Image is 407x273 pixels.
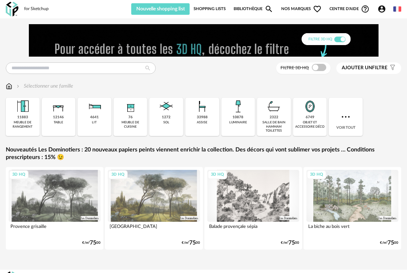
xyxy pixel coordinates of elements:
div: €/m² 00 [380,241,398,245]
div: 6749 [306,115,314,120]
span: Nouvelle shopping list [136,6,185,12]
span: Help Circle Outline icon [361,5,370,13]
div: sol [163,120,169,124]
span: 75 [90,241,96,245]
span: Ajouter un [342,65,372,70]
div: Voir tout [329,98,363,136]
div: 1272 [162,115,171,120]
img: Assise.png [194,98,211,115]
div: 4641 [90,115,99,120]
img: Salle%20de%20bain.png [265,98,283,115]
div: lit [92,120,97,124]
img: Luminaire.png [229,98,247,115]
div: Provence grisaille [9,222,101,236]
span: 75 [288,241,295,245]
a: 3D HQ [GEOGRAPHIC_DATA] €/m²7500 [105,167,203,250]
img: svg+xml;base64,PHN2ZyB3aWR0aD0iMTYiIGhlaWdodD0iMTYiIHZpZXdCb3g9IjAgMCAxNiAxNiIgZmlsbD0ibm9uZSIgeG... [15,83,21,90]
img: svg+xml;base64,PHN2ZyB3aWR0aD0iMTYiIGhlaWdodD0iMTciIHZpZXdCb3g9IjAgMCAxNiAxNyIgZmlsbD0ibm9uZSIgeG... [6,83,12,90]
a: 3D HQ La biche au bois vert €/m²7500 [304,167,401,250]
img: more.7b13dc1.svg [340,111,351,123]
div: [GEOGRAPHIC_DATA] [108,222,200,236]
span: Filtre 3D HQ [280,66,309,70]
img: Literie.png [86,98,103,115]
img: Rangement.png [122,98,139,115]
div: 12146 [53,115,64,120]
div: Sélectionner une famille [15,83,73,90]
div: meuble de rangement [8,120,37,129]
button: Ajouter unfiltre Filter icon [336,62,401,74]
div: 2322 [270,115,278,120]
a: BibliothèqueMagnify icon [234,3,273,15]
span: Magnify icon [265,5,273,13]
span: 75 [388,241,394,245]
div: 11883 [17,115,28,120]
button: Nouvelle shopping list [131,3,190,15]
a: 3D HQ Balade provençale sépia €/m²7500 [204,167,302,250]
img: FILTRE%20HQ%20NEW_V1%20(4).gif [29,24,379,57]
img: Sol.png [158,98,175,115]
div: 10878 [233,115,243,120]
div: Balade provençale sépia [207,222,299,236]
div: 3D HQ [9,170,28,179]
span: Centre d'aideHelp Circle Outline icon [329,5,370,13]
a: Shopping Lists [194,3,226,15]
div: 3D HQ [208,170,227,179]
img: Miroir.png [301,98,319,115]
div: 76 [128,115,133,120]
div: 3D HQ [108,170,128,179]
div: meuble de cuisine [116,120,145,129]
div: 33988 [197,115,208,120]
div: objet et accessoire déco [295,120,325,129]
span: 75 [189,241,196,245]
img: OXP [6,2,18,17]
span: filtre [342,65,388,71]
div: €/m² 00 [182,241,200,245]
div: luminaire [229,120,247,124]
div: salle de bain hammam toilettes [259,120,289,133]
span: Nos marques [281,3,322,15]
div: €/m² 00 [82,241,101,245]
a: 3D HQ Provence grisaille €/m²7500 [6,167,103,250]
img: Meuble%20de%20rangement.png [14,98,31,115]
div: for Sketchup [24,6,49,12]
div: La biche au bois vert [306,222,398,236]
span: Account Circle icon [377,5,386,13]
img: Table.png [50,98,67,115]
span: Filter icon [388,65,396,71]
div: 3D HQ [307,170,326,179]
img: fr [393,5,401,13]
div: table [54,120,63,124]
div: assise [197,120,207,124]
span: Heart Outline icon [313,5,322,13]
span: Account Circle icon [377,5,389,13]
a: Nouveautés Les Dominotiers : 20 nouveaux papiers peints viennent enrichir la collection. Des déco... [6,146,401,161]
div: €/m² 00 [281,241,299,245]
